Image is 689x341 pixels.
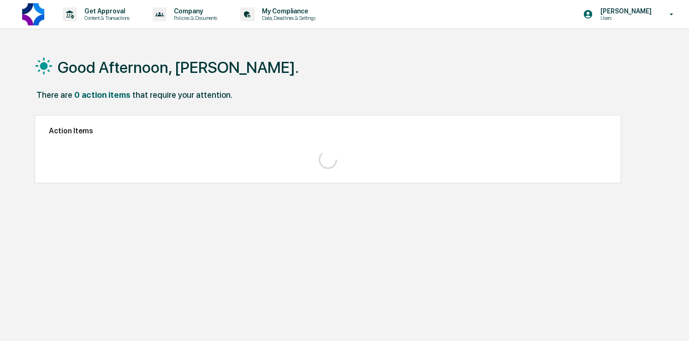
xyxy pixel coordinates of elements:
[74,90,131,100] div: 0 action items
[22,3,44,25] img: logo
[593,7,656,15] p: [PERSON_NAME]
[132,90,232,100] div: that require your attention.
[77,15,134,21] p: Content & Transactions
[36,90,72,100] div: There are
[255,15,320,21] p: Data, Deadlines & Settings
[77,7,134,15] p: Get Approval
[49,126,607,135] h2: Action Items
[255,7,320,15] p: My Compliance
[166,7,222,15] p: Company
[166,15,222,21] p: Policies & Documents
[58,58,299,77] h1: Good Afternoon, [PERSON_NAME].
[593,15,656,21] p: Users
